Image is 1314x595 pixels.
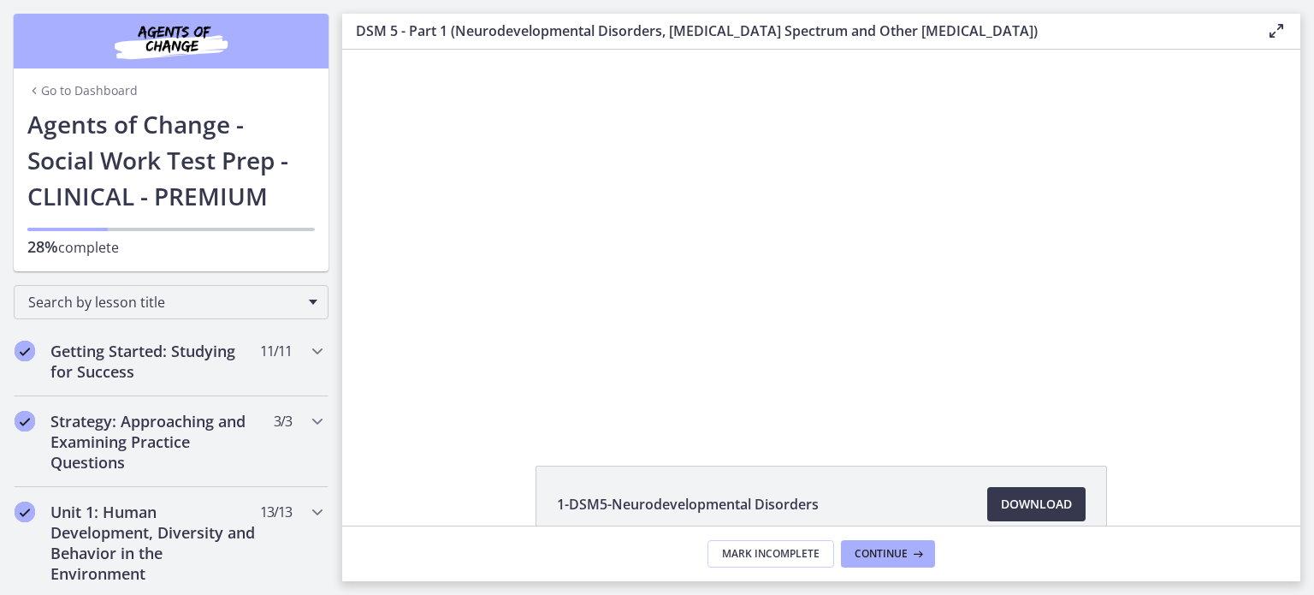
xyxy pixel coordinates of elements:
[356,21,1239,41] h3: DSM 5 - Part 1 (Neurodevelopmental Disorders, [MEDICAL_DATA] Spectrum and Other [MEDICAL_DATA])
[841,540,935,568] button: Continue
[14,285,328,319] div: Search by lesson title
[15,502,35,522] i: Completed
[707,540,834,568] button: Mark Incomplete
[68,21,274,62] img: Agents of Change
[15,411,35,431] i: Completed
[557,494,819,515] span: 1-DSM5-Neurodevelopmental Disorders
[50,411,259,473] h2: Strategy: Approaching and Examining Practice Questions
[1001,494,1072,515] span: Download
[260,502,292,522] span: 13 / 13
[27,236,315,258] p: complete
[50,502,259,584] h2: Unit 1: Human Development, Diversity and Behavior in the Environment
[50,341,259,382] h2: Getting Started: Studying for Success
[855,547,908,561] span: Continue
[722,547,820,561] span: Mark Incomplete
[15,341,35,361] i: Completed
[28,293,300,312] span: Search by lesson title
[342,50,1300,426] iframe: Video Lesson
[274,411,292,431] span: 3 / 3
[27,106,315,214] h1: Agents of Change - Social Work Test Prep - CLINICAL - PREMIUM
[987,487,1086,521] a: Download
[260,341,292,361] span: 11 / 11
[27,236,58,257] span: 28%
[27,82,138,99] a: Go to Dashboard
